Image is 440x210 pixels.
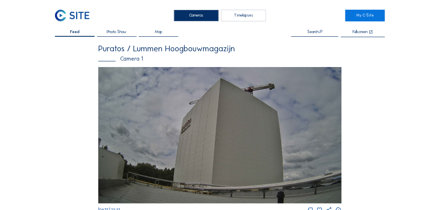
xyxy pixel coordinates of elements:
div: Timelapses [221,10,266,21]
a: C-SITE Logo [55,10,95,21]
div: Puratos / Lummen Hoogbouwmagazijn [98,44,342,52]
span: Photo Show [107,30,127,34]
span: Map [155,30,162,34]
div: Search [307,30,323,34]
div: Camera 1 [98,56,342,62]
div: Cameras [174,10,219,21]
img: Image [98,67,342,204]
img: C-SITE Logo [55,10,89,21]
span: Feed [70,30,80,34]
a: My C-Site [345,10,385,21]
div: Fullscreen [353,30,368,34]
